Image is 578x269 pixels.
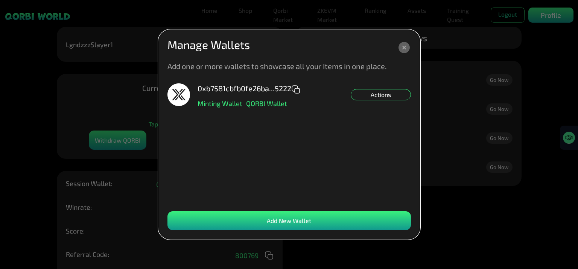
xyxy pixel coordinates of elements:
[198,83,300,94] p: 0xb7581cbfb0fe26ba...5222
[167,39,250,50] p: Manage Wallets
[167,211,411,230] div: Add New Wallet
[246,100,287,107] p: QORBI Wallet
[351,89,411,100] div: Actions
[198,100,242,107] p: Minting Wallet
[167,62,387,70] p: Add one or more wallets to showcase all your Items in one place.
